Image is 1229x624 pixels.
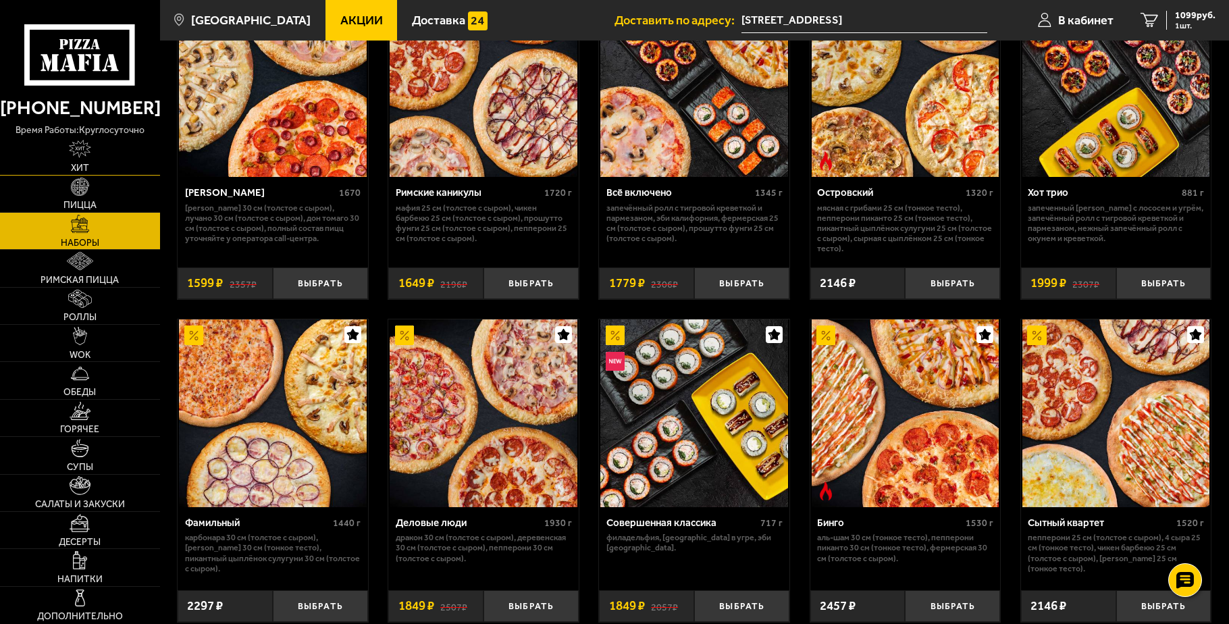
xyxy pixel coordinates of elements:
[395,326,414,344] img: Акционный
[63,388,96,397] span: Обеды
[1030,600,1066,613] span: 2146 ₽
[817,186,962,199] div: Островский
[606,203,783,244] p: Запечённый ролл с тигровой креветкой и пармезаном, Эби Калифорния, Фермерская 25 см (толстое с сы...
[41,276,119,285] span: Римская пицца
[57,575,103,584] span: Напитки
[694,267,789,298] button: Выбрать
[1030,277,1066,290] span: 1999 ₽
[185,517,330,529] div: Фамильный
[606,352,625,371] img: Новинка
[600,319,788,507] img: Совершенная классика
[184,326,203,344] img: Акционный
[614,14,741,26] span: Доставить по адресу:
[760,517,783,529] span: 717 г
[230,277,257,290] s: 2357 ₽
[398,277,434,290] span: 1649 ₽
[483,590,579,621] button: Выбрать
[1175,11,1215,20] span: 1099 руб.
[35,500,125,509] span: Салаты и закуски
[388,319,579,507] a: АкционныйДеловые люди
[812,319,999,507] img: Бинго
[468,11,487,30] img: 15daf4d41897b9f0e9f617042186c801.svg
[755,187,783,199] span: 1345 г
[191,14,311,26] span: [GEOGRAPHIC_DATA]
[816,326,835,344] img: Акционный
[651,277,678,290] s: 2306 ₽
[59,538,101,547] span: Десерты
[185,532,361,573] p: Карбонара 30 см (толстое с сыром), [PERSON_NAME] 30 см (тонкое тесто), Пикантный цыплёнок сулугун...
[966,187,993,199] span: 1320 г
[609,277,645,290] span: 1779 ₽
[606,517,757,529] div: Совершенная классика
[1028,517,1173,529] div: Сытный квартет
[905,590,1000,621] button: Выбрать
[63,313,97,322] span: Роллы
[61,238,99,248] span: Наборы
[339,187,361,199] span: 1670
[333,517,361,529] span: 1440 г
[606,326,625,344] img: Акционный
[412,14,465,26] span: Доставка
[440,600,467,613] s: 2507 ₽
[1072,277,1099,290] s: 2307 ₽
[816,151,835,170] img: Острое блюдо
[483,267,579,298] button: Выбрать
[817,203,993,254] p: Мясная с грибами 25 см (тонкое тесто), Пепперони Пиканто 25 см (тонкое тесто), Пикантный цыплёнок...
[1116,267,1211,298] button: Выбрать
[1058,14,1114,26] span: В кабинет
[820,277,856,290] span: 2146 ₽
[544,187,572,199] span: 1720 г
[651,600,678,613] s: 2057 ₽
[1116,590,1211,621] button: Выбрать
[1022,319,1210,507] img: Сытный квартет
[396,186,541,199] div: Римские каникулы
[273,267,368,298] button: Выбрать
[741,8,987,33] input: Ваш адрес доставки
[820,600,856,613] span: 2457 ₽
[544,517,572,529] span: 1930 г
[179,319,367,507] img: Фамильный
[905,267,1000,298] button: Выбрать
[1021,319,1211,507] a: АкционныйСытный квартет
[396,532,572,563] p: Дракон 30 см (толстое с сыром), Деревенская 30 см (толстое с сыром), Пепперони 30 см (толстое с с...
[741,8,987,33] span: Россия, Санкт-Петербург, Менделеевская линия, 3
[67,463,93,472] span: Супы
[609,600,645,613] span: 1849 ₽
[1182,187,1204,199] span: 881 г
[1028,186,1178,199] div: Хот трио
[398,600,434,613] span: 1849 ₽
[187,600,223,613] span: 2297 ₽
[273,590,368,621] button: Выбрать
[37,612,123,621] span: Дополнительно
[606,186,752,199] div: Всё включено
[810,319,1001,507] a: АкционныйОстрое блюдоБинго
[1028,203,1204,244] p: Запеченный [PERSON_NAME] с лососем и угрём, Запечённый ролл с тигровой креветкой и пармезаном, Не...
[694,590,789,621] button: Выбрать
[817,517,962,529] div: Бинго
[1027,326,1046,344] img: Акционный
[1175,22,1215,30] span: 1 шт.
[390,319,577,507] img: Деловые люди
[340,14,383,26] span: Акции
[599,319,789,507] a: АкционныйНовинкаСовершенная классика
[63,201,97,210] span: Пицца
[396,203,572,244] p: Мафия 25 см (толстое с сыром), Чикен Барбекю 25 см (толстое с сыром), Прошутто Фунги 25 см (толст...
[396,517,541,529] div: Деловые люди
[966,517,993,529] span: 1530 г
[1176,517,1204,529] span: 1520 г
[178,319,368,507] a: АкционныйФамильный
[60,425,99,434] span: Горячее
[606,532,783,552] p: Филадельфия, [GEOGRAPHIC_DATA] в угре, Эби [GEOGRAPHIC_DATA].
[440,277,467,290] s: 2196 ₽
[817,532,993,563] p: Аль-Шам 30 см (тонкое тесто), Пепперони Пиканто 30 см (тонкое тесто), Фермерская 30 см (толстое с...
[71,163,89,173] span: Хит
[70,350,90,360] span: WOK
[1028,532,1204,573] p: Пепперони 25 см (толстое с сыром), 4 сыра 25 см (тонкое тесто), Чикен Барбекю 25 см (толстое с сы...
[816,482,835,500] img: Острое блюдо
[185,203,361,244] p: [PERSON_NAME] 30 см (толстое с сыром), Лучано 30 см (толстое с сыром), Дон Томаго 30 см (толстое ...
[187,277,223,290] span: 1599 ₽
[185,186,336,199] div: [PERSON_NAME]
